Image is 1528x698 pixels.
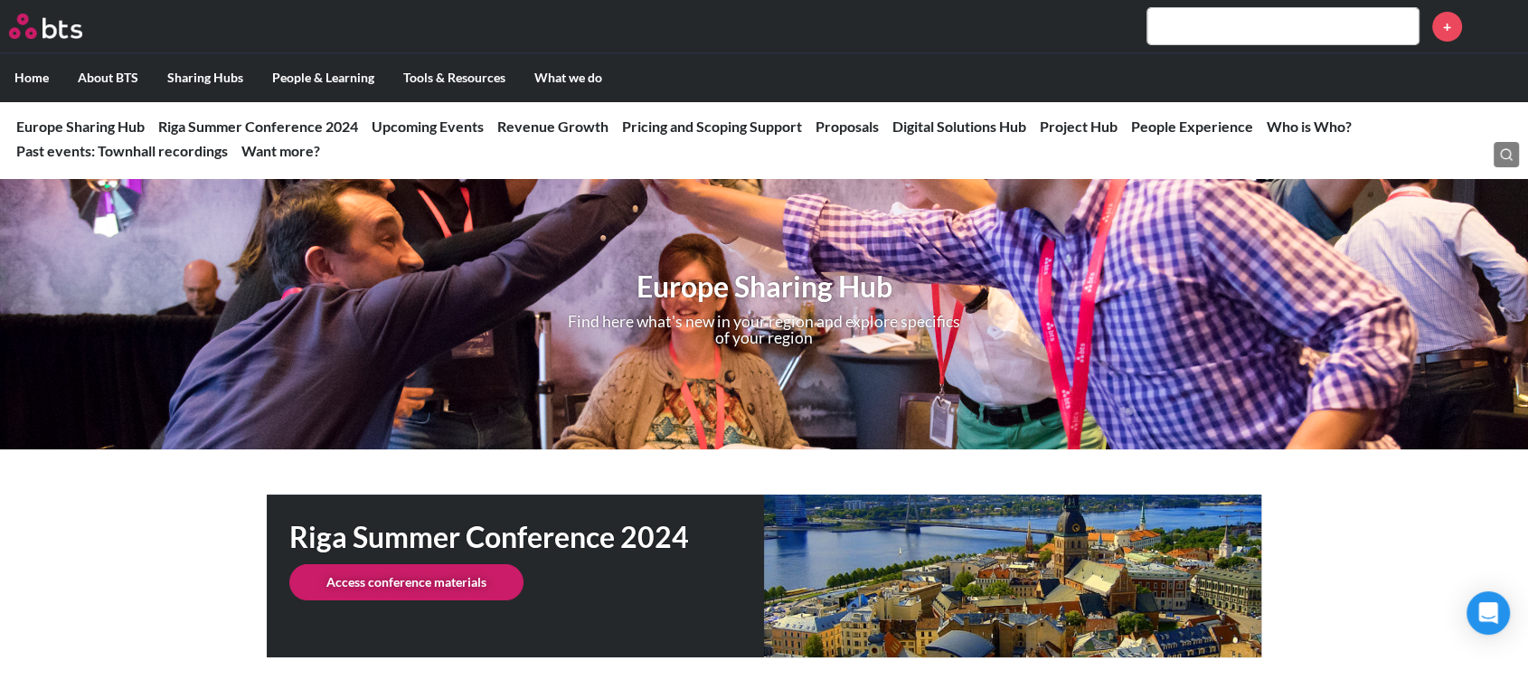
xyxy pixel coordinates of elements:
a: Profile [1476,5,1519,48]
label: People & Learning [258,54,389,101]
a: Want more? [241,142,320,159]
a: Who is Who? [1267,118,1352,135]
img: Benjamin Wilcock [1476,5,1519,48]
a: Europe Sharing Hub [16,118,145,135]
a: Pricing and Scoping Support [622,118,802,135]
label: What we do [520,54,617,101]
h1: Europe Sharing Hub [518,267,1011,307]
a: Digital Solutions Hub [892,118,1026,135]
a: Go home [9,14,116,39]
label: Tools & Resources [389,54,520,101]
a: Upcoming Events [372,118,484,135]
a: + [1432,12,1462,42]
label: Sharing Hubs [153,54,258,101]
label: About BTS [63,54,153,101]
a: People Experience [1131,118,1253,135]
h1: Riga Summer Conference 2024 [289,517,764,558]
a: Riga Summer Conference 2024 [158,118,358,135]
a: Access conference materials [289,564,523,600]
a: Past events: Townhall recordings [16,142,228,159]
a: Proposals [816,118,879,135]
a: Project Hub [1040,118,1118,135]
a: Revenue Growth [497,118,608,135]
p: Find here what's new in your region and explore specifics of your region [567,314,961,345]
div: Open Intercom Messenger [1467,591,1510,635]
img: BTS Logo [9,14,82,39]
